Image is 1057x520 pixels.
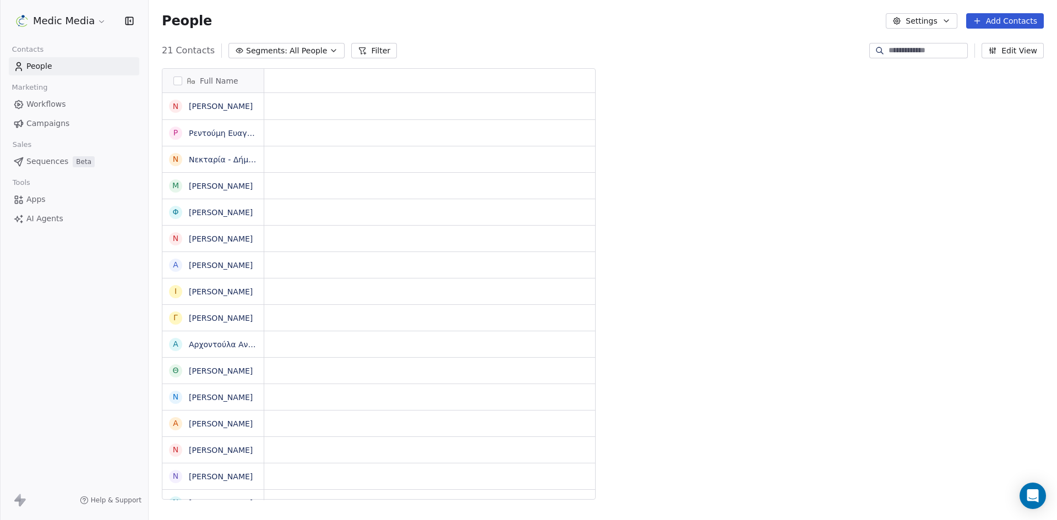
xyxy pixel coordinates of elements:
[189,314,253,322] a: [PERSON_NAME]
[7,79,52,96] span: Marketing
[172,206,178,218] div: Φ
[8,174,35,191] span: Tools
[189,155,320,164] a: Νεκταρία - Δήμητρα Ανδριανάκου
[189,419,253,428] a: [PERSON_NAME]
[162,69,264,92] div: Full Name
[189,340,286,349] a: Αρχοντούλα Αντώνογλου
[886,13,957,29] button: Settings
[9,95,139,113] a: Workflows
[26,98,66,110] span: Workflows
[173,233,178,244] div: Ν
[189,446,253,455] a: [PERSON_NAME]
[189,393,253,402] a: [PERSON_NAME]
[172,365,178,376] div: Θ
[173,470,178,482] div: Ν
[189,366,253,375] a: [PERSON_NAME]
[1020,483,1046,509] div: Open Intercom Messenger
[189,472,253,481] a: [PERSON_NAME]
[173,101,178,112] div: Ν
[26,61,52,72] span: People
[173,444,178,456] div: Ν
[9,57,139,75] a: People
[189,261,253,270] a: [PERSON_NAME]
[173,391,178,403] div: Ν
[351,43,397,58] button: Filter
[982,43,1044,58] button: Edit View
[9,152,139,171] a: SequencesBeta
[162,44,215,57] span: 21 Contacts
[8,136,36,153] span: Sales
[966,13,1044,29] button: Add Contacts
[26,156,68,167] span: Sequences
[9,190,139,209] a: Apps
[7,41,48,58] span: Contacts
[189,234,253,243] a: [PERSON_NAME]
[26,118,69,129] span: Campaigns
[33,14,95,28] span: Medic Media
[73,156,95,167] span: Beta
[246,45,287,57] span: Segments:
[15,14,29,28] img: Logoicon.png
[173,154,178,165] div: Ν
[80,496,141,505] a: Help & Support
[175,286,177,297] div: Ι
[173,418,178,429] div: Α
[173,497,178,508] div: Ν
[162,93,264,500] div: grid
[173,127,178,139] div: Ρ
[162,13,212,29] span: People
[13,12,108,30] button: Medic Media
[9,210,139,228] a: AI Agents
[173,338,178,350] div: Α
[200,75,238,86] span: Full Name
[173,259,178,271] div: Α
[189,499,253,507] a: [PERSON_NAME]
[264,93,596,500] div: grid
[189,102,253,111] a: [PERSON_NAME]
[189,129,268,138] a: Ρεντούμη Ευαγγελία
[172,180,179,191] div: Μ
[189,208,253,217] a: [PERSON_NAME]
[26,213,63,225] span: AI Agents
[26,194,46,205] span: Apps
[189,182,253,190] a: [PERSON_NAME]
[91,496,141,505] span: Help & Support
[173,312,178,324] div: Γ
[9,114,139,133] a: Campaigns
[189,287,253,296] a: [PERSON_NAME]
[290,45,327,57] span: All People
